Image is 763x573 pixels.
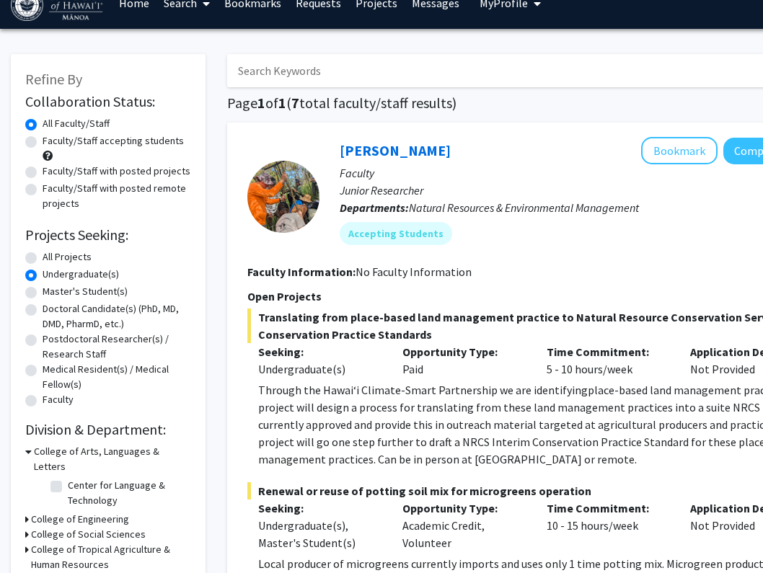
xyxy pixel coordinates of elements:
[43,284,128,299] label: Master's Student(s)
[257,94,265,112] span: 1
[43,181,191,211] label: Faculty/Staff with posted remote projects
[68,478,188,508] label: Center for Language & Technology
[278,94,286,112] span: 1
[356,265,472,279] span: No Faculty Information
[340,222,452,245] mat-chip: Accepting Students
[402,499,525,517] p: Opportunity Type:
[291,94,299,112] span: 7
[258,343,381,360] p: Seeking:
[31,542,191,572] h3: College of Tropical Agriculture & Human Resources
[392,499,536,551] div: Academic Credit, Volunteer
[25,93,191,110] h2: Collaboration Status:
[43,267,119,282] label: Undergraduate(s)
[409,200,639,215] span: Natural Resources & Environmental Management
[43,133,184,148] label: Faculty/Staff accepting students
[641,137,718,164] button: Add Linden Schneider to Bookmarks
[536,499,680,551] div: 10 - 15 hours/week
[34,444,191,474] h3: College of Arts, Languages & Letters
[25,421,191,438] h2: Division & Department:
[247,265,356,279] b: Faculty Information:
[43,301,191,332] label: Doctoral Candidate(s) (PhD, MD, DMD, PharmD, etc.)
[31,512,129,527] h3: College of Engineering
[43,392,74,407] label: Faculty
[340,200,409,215] b: Departments:
[258,360,381,378] div: Undergraduate(s)
[31,527,146,542] h3: College of Social Sciences
[25,70,82,88] span: Refine By
[392,343,536,378] div: Paid
[43,164,190,179] label: Faculty/Staff with posted projects
[43,332,191,362] label: Postdoctoral Researcher(s) / Research Staff
[43,249,92,265] label: All Projects
[43,362,191,392] label: Medical Resident(s) / Medical Fellow(s)
[11,508,61,562] iframe: Chat
[258,517,381,551] div: Undergraduate(s), Master's Student(s)
[547,499,669,517] p: Time Commitment:
[258,499,381,517] p: Seeking:
[402,343,525,360] p: Opportunity Type:
[340,141,451,159] a: [PERSON_NAME]
[536,343,680,378] div: 5 - 10 hours/week
[43,116,110,131] label: All Faculty/Staff
[547,343,669,360] p: Time Commitment:
[25,226,191,244] h2: Projects Seeking:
